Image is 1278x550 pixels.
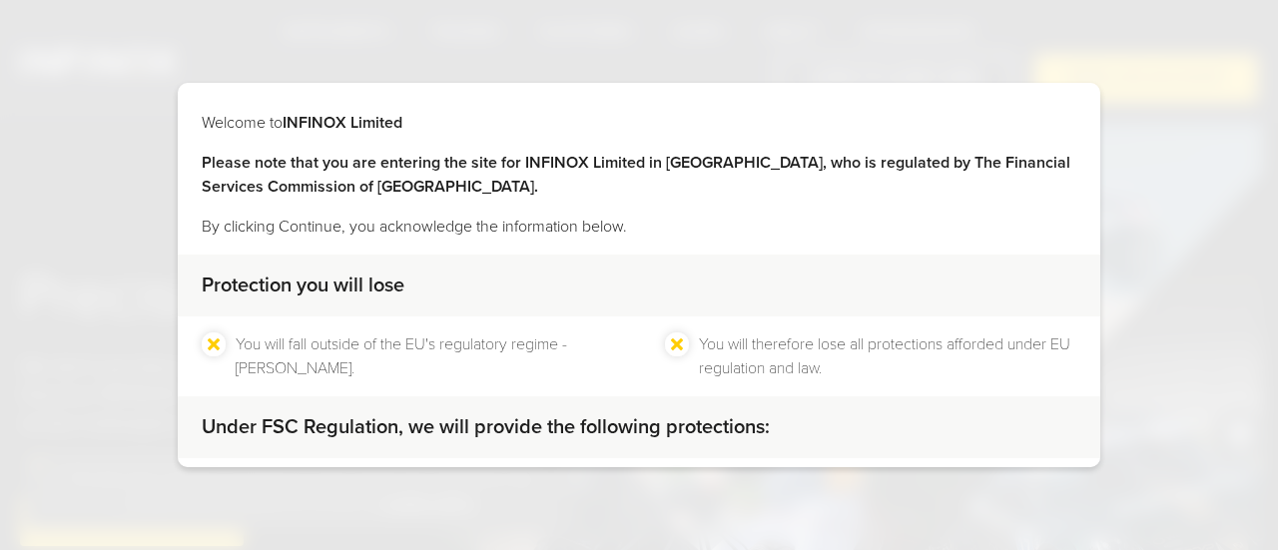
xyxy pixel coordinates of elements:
strong: Under FSC Regulation, we will provide the following protections: [202,415,770,439]
strong: Protection you will lose [202,274,404,297]
p: Welcome to [202,111,1076,135]
li: You will therefore lose all protections afforded under EU regulation and law. [699,332,1076,380]
strong: INFINOX Limited [283,113,402,133]
strong: Please note that you are entering the site for INFINOX Limited in [GEOGRAPHIC_DATA], who is regul... [202,153,1070,197]
p: By clicking Continue, you acknowledge the information below. [202,215,1076,239]
li: You will fall outside of the EU's regulatory regime - [PERSON_NAME]. [236,332,613,380]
